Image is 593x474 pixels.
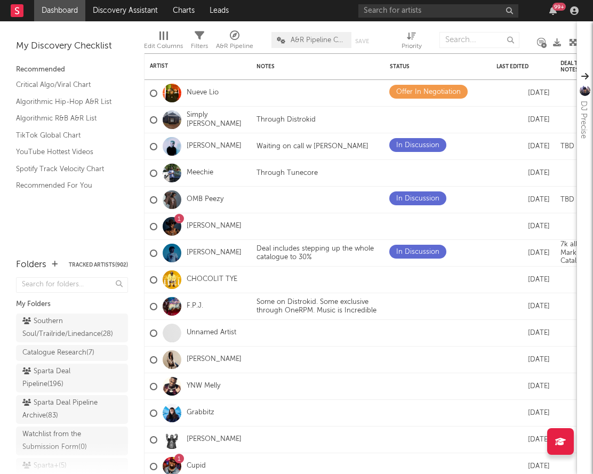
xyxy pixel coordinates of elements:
[251,298,384,315] div: Some on Distrokid. Some exclusive through OneRPM. Music is Incredible
[496,114,550,126] div: [DATE]
[187,355,242,364] a: [PERSON_NAME]
[187,408,214,417] a: Grabbitz
[191,27,208,58] div: Filters
[16,427,128,455] a: Watchlist from the Submission Form(0)
[496,63,534,70] div: Last Edited
[16,130,117,141] a: TikTok Global Chart
[257,63,363,70] div: Notes
[251,142,374,151] div: Waiting on call w [PERSON_NAME]
[22,347,94,359] div: Catalogue Research ( 7 )
[16,113,117,124] a: Algorithmic R&B A&R List
[187,89,219,98] a: Nueve Lio
[390,63,459,70] div: Status
[496,220,550,233] div: [DATE]
[216,27,253,58] div: A&R Pipeline
[496,247,550,260] div: [DATE]
[251,245,384,261] div: Deal includes stepping up the whole catalogue to 30%
[496,300,550,313] div: [DATE]
[251,116,321,124] div: Through Distrokid
[291,37,346,44] span: A&R Pipeline Collaboration Official
[22,365,98,391] div: Sparta Deal Pipeline ( 196 )
[396,86,461,99] div: Offer In Negotiation
[16,259,46,271] div: Folders
[16,146,117,158] a: YouTube Hottest Videos
[577,101,590,139] div: DJ Precise
[402,27,422,58] div: Priority
[496,140,550,153] div: [DATE]
[496,407,550,420] div: [DATE]
[187,462,206,471] a: Cupid
[496,274,550,286] div: [DATE]
[555,142,580,151] div: TBD
[16,163,117,175] a: Spotify Track Velocity Chart
[396,139,439,152] div: In Discussion
[16,40,128,53] div: My Discovery Checklist
[16,345,128,361] a: Catalogue Research(7)
[187,168,213,178] a: Meechie
[16,96,117,108] a: Algorithmic Hip-Hop A&R List
[549,6,557,15] button: 99+
[22,315,113,341] div: Southern Soul/Trailride/Linedance ( 28 )
[187,275,237,284] a: CHOCOLIT TYE
[22,397,98,422] div: Sparta Deal Pipeline Archive ( 83 )
[251,169,323,178] div: Through Tunecore
[187,435,242,444] a: [PERSON_NAME]
[402,40,422,53] div: Priority
[187,195,223,204] a: OMB Peezy
[552,3,566,11] div: 99 +
[187,302,203,311] a: F.P.J.
[16,298,128,311] div: My Folders
[22,428,98,454] div: Watchlist from the Submission Form ( 0 )
[150,63,230,69] div: Artist
[16,395,128,424] a: Sparta Deal Pipeline Archive(83)
[496,87,550,100] div: [DATE]
[358,4,518,18] input: Search for artists
[187,222,242,231] a: [PERSON_NAME]
[187,248,242,258] a: [PERSON_NAME]
[22,460,67,472] div: Sparta+ ( 5 )
[216,40,253,53] div: A&R Pipeline
[16,79,117,91] a: Critical Algo/Viral Chart
[191,40,208,53] div: Filters
[496,460,550,473] div: [DATE]
[555,196,580,204] div: TBD
[16,277,128,293] input: Search for folders...
[187,142,242,151] a: [PERSON_NAME]
[187,328,236,338] a: Unnamed Artist
[496,354,550,366] div: [DATE]
[16,458,128,474] a: Sparta+(5)
[439,32,519,48] input: Search...
[16,314,128,342] a: Southern Soul/Trailride/Linedance(28)
[396,246,439,259] div: In Discussion
[496,433,550,446] div: [DATE]
[355,38,369,44] button: Save
[496,380,550,393] div: [DATE]
[144,40,183,53] div: Edit Columns
[496,327,550,340] div: [DATE]
[187,382,220,391] a: YNW Melly
[16,364,128,392] a: Sparta Deal Pipeline(196)
[496,167,550,180] div: [DATE]
[16,63,128,76] div: Recommended
[187,111,246,129] a: Simply [PERSON_NAME]
[144,27,183,58] div: Edit Columns
[69,262,128,268] button: Tracked Artists(902)
[396,192,439,205] div: In Discussion
[16,180,117,191] a: Recommended For You
[496,194,550,206] div: [DATE]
